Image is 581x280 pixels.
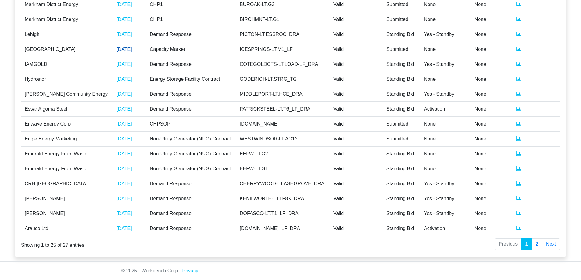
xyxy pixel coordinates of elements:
[117,2,132,7] a: [DATE]
[532,238,542,250] a: 2
[330,57,383,72] td: Valid
[236,101,330,116] td: PATRICKSTEEL-LT.T6_LF_DRA
[471,12,513,27] td: None
[383,131,420,146] td: Submitted
[383,146,420,161] td: Standing Bid
[146,161,236,176] td: Non-Utility Generator (NUG) Contract
[516,196,521,201] a: Real Time Status
[236,87,330,101] td: MIDDLEPORT-LT.HCE_DRA
[21,27,113,42] td: Lehigh
[117,76,132,82] a: [DATE]
[330,206,383,221] td: Valid
[420,116,471,131] td: None
[516,151,521,156] a: Real Time Status
[117,181,132,186] a: [DATE]
[516,166,521,171] a: Real Time Status
[521,238,532,250] a: 1
[117,121,132,126] a: [DATE]
[21,116,113,131] td: Enwave Energy Corp
[117,262,464,280] div: © 2025 - Workbench Corp. -
[420,12,471,27] td: None
[330,116,383,131] td: Valid
[117,211,132,216] a: [DATE]
[21,72,113,87] td: Hydrostor
[117,136,132,141] a: [DATE]
[471,131,513,146] td: None
[21,146,113,161] td: Emerald Energy From Waste
[330,72,383,87] td: Valid
[330,27,383,42] td: Valid
[420,176,471,191] td: Yes - Standby
[516,47,521,52] a: Real Time Status
[330,87,383,101] td: Valid
[117,151,132,156] a: [DATE]
[21,101,113,116] td: Essar Algoma Steel
[471,116,513,131] td: None
[516,211,521,216] a: Real Time Status
[117,17,132,22] a: [DATE]
[236,12,330,27] td: BIRCHMNT-LT.G1
[471,72,513,87] td: None
[117,196,132,201] a: [DATE]
[420,101,471,116] td: Activation
[420,27,471,42] td: Yes - Standby
[21,87,113,101] td: [PERSON_NAME] Community Energy
[117,106,132,112] a: [DATE]
[383,191,420,206] td: Standing Bid
[383,206,420,221] td: Standing Bid
[330,101,383,116] td: Valid
[516,91,521,97] a: Real Time Status
[471,206,513,221] td: None
[146,131,236,146] td: Non-Utility Generator (NUG) Contract
[516,121,521,126] a: Real Time Status
[471,191,513,206] td: None
[383,116,420,131] td: Submitted
[420,72,471,87] td: None
[21,161,113,176] td: Emerald Energy From Waste
[236,72,330,87] td: GODERICH-LT.STRG_TG
[330,161,383,176] td: Valid
[117,166,132,171] a: [DATE]
[471,146,513,161] td: None
[383,176,420,191] td: Standing Bid
[236,206,330,221] td: DOFASCO-LT.T1_LF_DRA
[236,191,330,206] td: KENILWORTH-LT.LF8X_DRA
[236,42,330,57] td: ICESPRINGS-LT.M1_LF
[420,221,471,236] td: Activation
[471,221,513,236] td: None
[146,12,236,27] td: CHP1
[420,42,471,57] td: None
[117,91,132,97] a: [DATE]
[21,206,113,221] td: [PERSON_NAME]
[236,131,330,146] td: WESTWINDSOR-LT.AG12
[471,176,513,191] td: None
[330,42,383,57] td: Valid
[516,76,521,82] a: Real Time Status
[420,57,471,72] td: Yes - Standby
[146,87,236,101] td: Demand Response
[117,62,132,67] a: [DATE]
[383,57,420,72] td: Standing Bid
[21,191,113,206] td: [PERSON_NAME]
[236,27,330,42] td: PICTON-LT.ESSROC_DRA
[146,206,236,221] td: Demand Response
[236,146,330,161] td: EEFW-LT.G2
[420,191,471,206] td: Yes - Standby
[146,27,236,42] td: Demand Response
[383,161,420,176] td: Standing Bid
[236,57,330,72] td: COTEGOLDCTS-LT.LOAD-LF_DRA
[383,72,420,87] td: Standing Bid
[420,87,471,101] td: Yes - Standby
[330,191,383,206] td: Valid
[146,116,236,131] td: CHPSOP
[146,57,236,72] td: Demand Response
[146,221,236,236] td: Demand Response
[236,116,330,131] td: [DOMAIN_NAME]
[420,206,471,221] td: Yes - Standby
[471,161,513,176] td: None
[383,27,420,42] td: Standing Bid
[420,161,471,176] td: None
[117,32,132,37] a: [DATE]
[182,268,198,273] a: Privacy
[146,146,236,161] td: Non-Utility Generator (NUG) Contract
